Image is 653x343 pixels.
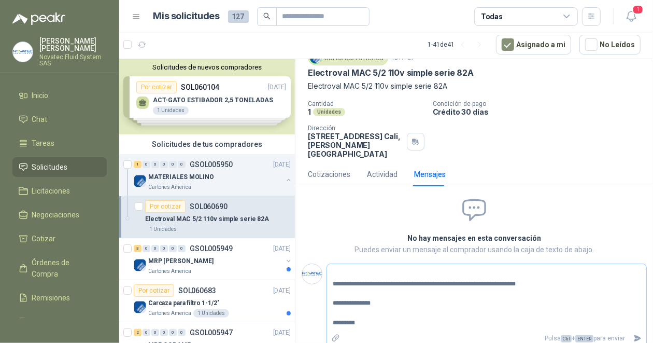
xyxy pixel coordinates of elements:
img: Logo peakr [12,12,65,25]
button: 1 [622,7,641,26]
p: [PERSON_NAME] [PERSON_NAME] [39,37,107,52]
p: Cartones America [148,267,191,276]
div: Por cotizar [145,200,186,213]
div: 0 [160,161,168,168]
div: 0 [178,245,186,252]
p: Condición de pago [433,100,649,107]
a: Chat [12,109,107,129]
span: Chat [32,114,48,125]
span: Cotizar [32,233,56,244]
h2: No hay mensajes en esta conversación [297,232,651,244]
div: Cotizaciones [308,169,350,180]
div: 0 [143,329,150,336]
button: No Leídos [579,35,641,54]
span: Órdenes de Compra [32,257,97,280]
p: SOL060683 [178,287,216,294]
div: 0 [151,161,159,168]
div: 1 - 41 de 41 [428,36,488,53]
p: [STREET_ADDRESS] Cali , [PERSON_NAME][GEOGRAPHIC_DATA] [308,132,403,158]
div: 1 Unidades [145,225,181,234]
p: [DATE] [273,244,291,254]
p: GSOL005950 [190,161,233,168]
img: Company Logo [13,42,33,62]
p: GSOL005949 [190,245,233,252]
span: Inicio [32,90,49,101]
div: Todas [481,11,503,22]
div: 0 [151,329,159,336]
a: Licitaciones [12,181,107,201]
p: Cartones America [148,183,191,191]
p: Electroval MAC 5/2 110v simple serie 82A [308,67,474,78]
img: Company Logo [134,175,146,187]
a: Tareas [12,133,107,153]
button: Asignado a mi [496,35,571,54]
div: 2 [134,329,141,336]
span: Ctrl [561,335,572,342]
img: Company Logo [134,259,146,271]
button: Solicitudes de nuevos compradores [123,63,291,71]
span: search [263,12,271,20]
a: Órdenes de Compra [12,253,107,284]
p: 1 [308,107,311,116]
div: 0 [169,161,177,168]
div: Unidades [313,108,345,116]
p: Cartones America [148,309,191,318]
p: GSOL005947 [190,329,233,336]
p: SOL060690 [190,203,228,210]
a: Solicitudes [12,157,107,177]
a: Inicio [12,86,107,105]
div: 0 [178,161,186,168]
p: Electroval MAC 5/2 110v simple serie 82A [145,214,269,224]
p: Puedes enviar un mensaje al comprador usando la caja de texto de abajo. [297,244,651,255]
div: Por cotizar [134,284,174,297]
p: [DATE] [273,328,291,338]
span: Solicitudes [32,161,68,173]
span: Remisiones [32,292,70,304]
a: Por cotizarSOL060683[DATE] Company LogoCarcaza para filtro 1-1/2"Cartones America1 Unidades [119,280,295,322]
div: Actividad [367,169,398,180]
p: Electroval MAC 5/2 110v simple serie 82A [308,80,641,92]
a: 3 0 0 0 0 0 GSOL005949[DATE] Company LogoMRP [PERSON_NAME]Cartones America [134,242,293,276]
a: Remisiones [12,288,107,308]
div: 0 [160,329,168,336]
p: Carcaza para filtro 1-1/2" [148,298,220,308]
div: 1 Unidades [193,309,229,318]
span: Configuración [32,316,78,327]
div: Solicitudes de nuevos compradoresPor cotizarSOL060104[DATE] ACT-GATO ESTIBADOR 2,5 TONELADAS1 Uni... [119,59,295,134]
div: 0 [178,329,186,336]
div: 0 [160,245,168,252]
span: Negociaciones [32,209,80,221]
div: 0 [169,245,177,252]
span: 1 [632,5,644,15]
div: Solicitudes de tus compradores [119,134,295,154]
a: 1 0 0 0 0 0 GSOL005950[DATE] Company LogoMATERIALES MOLINOCartones America [134,158,293,191]
img: Company Logo [302,264,322,284]
div: 3 [134,245,141,252]
a: Por cotizarSOL060690Electroval MAC 5/2 110v simple serie 82A1 Unidades [119,196,295,238]
div: 0 [143,245,150,252]
div: 0 [151,245,159,252]
p: Crédito 30 días [433,107,649,116]
a: Negociaciones [12,205,107,225]
a: Cotizar [12,229,107,249]
span: ENTER [575,335,593,342]
span: 127 [228,10,249,23]
p: MRP [PERSON_NAME] [148,256,214,266]
div: Mensajes [414,169,446,180]
span: Licitaciones [32,185,70,197]
span: Tareas [32,138,55,149]
h1: Mis solicitudes [153,9,220,24]
div: 0 [169,329,177,336]
div: 1 [134,161,141,168]
p: Cantidad [308,100,424,107]
p: [DATE] [273,286,291,296]
a: Configuración [12,312,107,332]
p: [DATE] [273,160,291,170]
p: Dirección [308,125,403,132]
p: MATERIALES MOLINO [148,172,214,182]
div: 0 [143,161,150,168]
p: Novatec Fluid System SAS [39,54,107,66]
img: Company Logo [134,301,146,313]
